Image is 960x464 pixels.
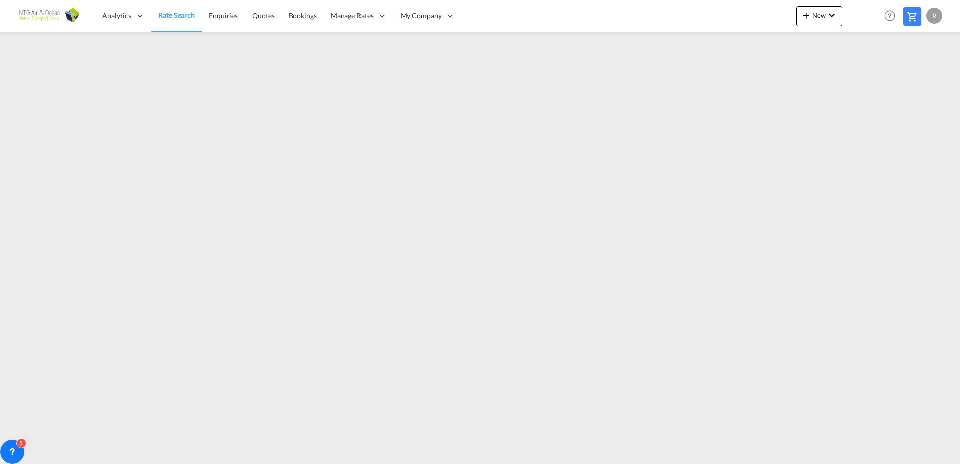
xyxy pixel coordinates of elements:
span: My Company [401,11,442,21]
span: Manage Rates [331,11,374,21]
span: Bookings [289,11,317,20]
span: Analytics [102,11,131,21]
span: Enquiries [209,11,238,20]
md-icon: icon-plus 400-fg [800,9,812,21]
div: R [926,8,942,24]
img: e656f910b01211ecad38b5b032e214e6.png [15,5,83,27]
md-icon: icon-chevron-down [826,9,838,21]
div: Help [881,7,903,25]
button: icon-plus 400-fgNewicon-chevron-down [796,6,842,26]
span: Help [881,7,898,24]
span: Rate Search [158,11,195,19]
span: Quotes [252,11,274,20]
span: New [800,11,838,19]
